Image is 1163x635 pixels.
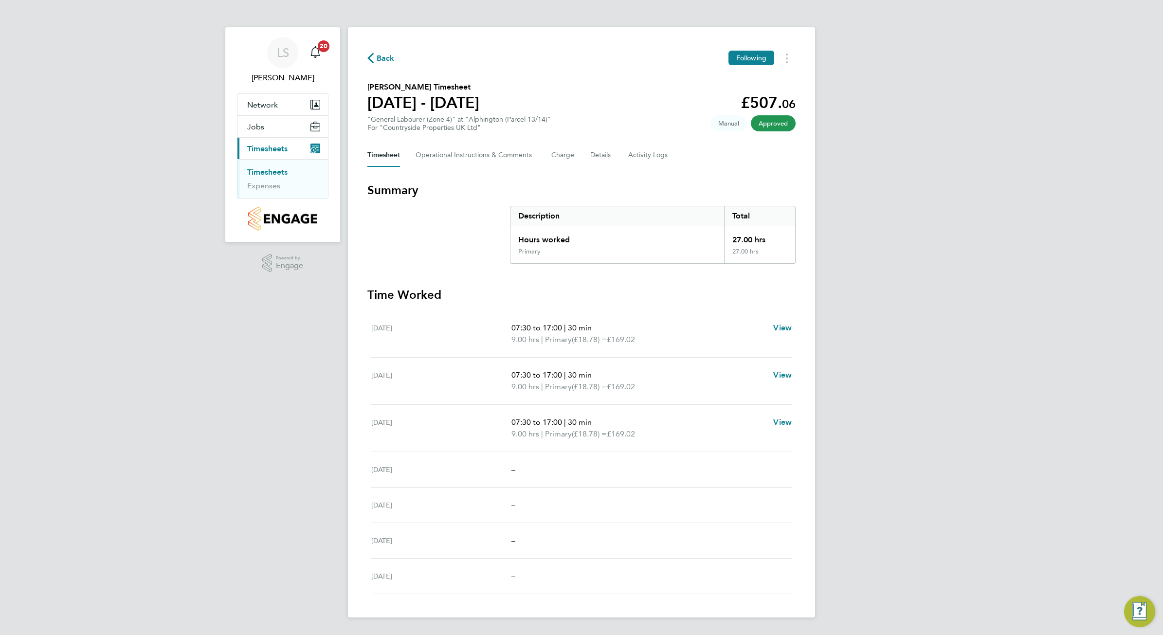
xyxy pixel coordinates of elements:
span: Following [736,54,766,62]
span: (£18.78) = [572,335,607,344]
button: Timesheets Menu [778,51,796,66]
span: | [564,323,566,332]
a: Go to home page [237,207,328,231]
a: LS[PERSON_NAME] [237,37,328,84]
h3: Summary [367,182,796,198]
a: View [773,322,792,334]
span: 9.00 hrs [511,429,539,438]
div: Total [724,206,795,226]
button: Network [237,94,328,115]
span: 07:30 to 17:00 [511,370,562,380]
div: [DATE] [371,464,511,475]
span: Primary [545,381,572,393]
a: 20 [306,37,325,68]
button: Timesheet [367,144,400,167]
span: Jobs [247,122,264,131]
div: Timesheets [237,159,328,199]
button: Operational Instructions & Comments [416,144,536,167]
img: countryside-properties-logo-retina.png [248,207,317,231]
div: Primary [518,248,541,255]
span: 30 min [568,323,592,332]
span: – [511,536,515,545]
button: Engage Resource Center [1124,596,1155,627]
h1: [DATE] - [DATE] [367,93,479,112]
span: | [564,370,566,380]
a: View [773,417,792,428]
div: [DATE] [371,570,511,582]
span: Back [377,53,395,64]
span: £169.02 [607,382,635,391]
button: Timesheets [237,138,328,159]
div: Description [510,206,724,226]
span: | [541,382,543,391]
span: – [511,500,515,509]
div: [DATE] [371,417,511,440]
span: View [773,323,792,332]
div: 27.00 hrs [724,226,795,248]
button: Jobs [237,116,328,137]
span: Timesheets [247,144,288,153]
span: 07:30 to 17:00 [511,323,562,332]
span: This timesheet has been approved. [751,115,796,131]
a: Timesheets [247,167,288,177]
span: 9.00 hrs [511,382,539,391]
div: Summary [510,206,796,264]
span: Powered by [276,254,303,262]
h2: [PERSON_NAME] Timesheet [367,81,479,93]
button: Details [590,144,613,167]
span: This timesheet was manually created. [710,115,747,131]
div: Hours worked [510,226,724,248]
span: 07:30 to 17:00 [511,417,562,427]
span: £169.02 [607,335,635,344]
span: – [511,571,515,581]
span: Levi Sullivan [237,72,328,84]
span: 06 [782,97,796,111]
nav: Main navigation [225,27,340,242]
span: View [773,370,792,380]
span: | [564,417,566,427]
section: Timesheet [367,182,796,594]
span: (£18.78) = [572,382,607,391]
div: 27.00 hrs [724,248,795,263]
span: | [541,335,543,344]
a: Expenses [247,181,280,190]
span: 30 min [568,370,592,380]
a: View [773,369,792,381]
span: Primary [545,428,572,440]
span: | [541,429,543,438]
div: [DATE] [371,499,511,511]
span: (£18.78) = [572,429,607,438]
span: LS [277,46,289,59]
button: Following [728,51,774,65]
button: Charge [551,144,575,167]
div: For "Countryside Properties UK Ltd" [367,124,551,132]
a: Powered byEngage [262,254,304,272]
span: – [511,465,515,474]
button: Back [367,52,395,64]
span: View [773,417,792,427]
span: 9.00 hrs [511,335,539,344]
h3: Time Worked [367,287,796,303]
span: Engage [276,262,303,270]
span: Primary [545,334,572,345]
app-decimal: £507. [741,93,796,112]
span: 20 [318,40,329,52]
div: [DATE] [371,535,511,546]
span: £169.02 [607,429,635,438]
span: Network [247,100,278,109]
div: [DATE] [371,322,511,345]
button: Activity Logs [628,144,669,167]
div: "General Labourer (Zone 4)" at "Alphington (Parcel 13/14)" [367,115,551,132]
div: [DATE] [371,369,511,393]
span: 30 min [568,417,592,427]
